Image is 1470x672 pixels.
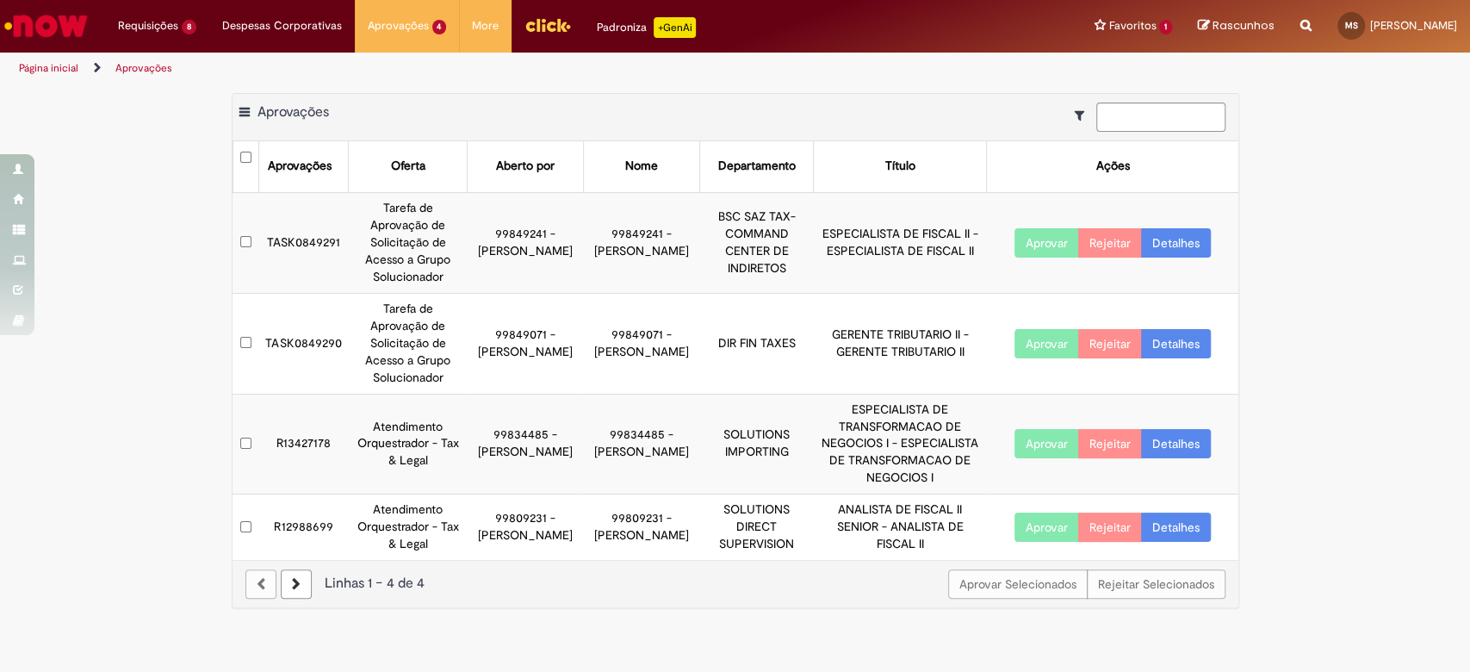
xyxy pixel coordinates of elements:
[814,192,987,293] td: ESPECIALISTA DE FISCAL II - ESPECIALISTA DE FISCAL II
[583,394,699,495] td: 99834485 - [PERSON_NAME]
[468,495,584,560] td: 99809231 - [PERSON_NAME]
[115,61,172,75] a: Aprovações
[1078,429,1142,458] button: Rejeitar
[472,17,499,34] span: More
[1141,228,1211,258] a: Detalhes
[1095,158,1129,175] div: Ações
[583,293,699,394] td: 99849071 - [PERSON_NAME]
[348,293,467,394] td: Tarefa de Aprovação de Solicitação de Acesso a Grupo Solucionador
[1198,18,1275,34] a: Rascunhos
[814,495,987,560] td: ANALISTA DE FISCAL II SENIOR - ANALISTA DE FISCAL II
[597,17,696,38] div: Padroniza
[1213,17,1275,34] span: Rascunhos
[258,293,348,394] td: TASK0849290
[625,158,658,175] div: Nome
[1075,109,1093,121] i: Mostrar filtros para: Suas Solicitações
[13,53,967,84] ul: Trilhas de página
[368,17,429,34] span: Aprovações
[496,158,555,175] div: Aberto por
[1141,429,1211,458] a: Detalhes
[432,20,447,34] span: 4
[1014,429,1079,458] button: Aprovar
[699,192,814,293] td: BSC SAZ TAX- COMMAND CENTER DE INDIRETOS
[717,158,795,175] div: Departamento
[268,158,332,175] div: Aprovações
[699,394,814,495] td: SOLUTIONS IMPORTING
[654,17,696,38] p: +GenAi
[885,158,915,175] div: Título
[258,141,348,192] th: Aprovações
[391,158,425,175] div: Oferta
[245,574,1225,594] div: Linhas 1 − 4 de 4
[1370,18,1457,33] span: [PERSON_NAME]
[1014,329,1079,358] button: Aprovar
[222,17,342,34] span: Despesas Corporativas
[583,192,699,293] td: 99849241 - [PERSON_NAME]
[1108,17,1156,34] span: Favoritos
[258,394,348,495] td: R13427178
[2,9,90,43] img: ServiceNow
[1141,329,1211,358] a: Detalhes
[814,293,987,394] td: GERENTE TRIBUTARIO II - GERENTE TRIBUTARIO II
[19,61,78,75] a: Página inicial
[348,495,467,560] td: Atendimento Orquestrador - Tax & Legal
[348,192,467,293] td: Tarefa de Aprovação de Solicitação de Acesso a Grupo Solucionador
[468,192,584,293] td: 99849241 - [PERSON_NAME]
[468,293,584,394] td: 99849071 - [PERSON_NAME]
[258,495,348,560] td: R12988699
[182,20,196,34] span: 8
[258,192,348,293] td: TASK0849291
[118,17,178,34] span: Requisições
[1078,513,1142,542] button: Rejeitar
[1078,329,1142,358] button: Rejeitar
[1078,228,1142,258] button: Rejeitar
[699,495,814,560] td: SOLUTIONS DIRECT SUPERVISION
[468,394,584,495] td: 99834485 - [PERSON_NAME]
[814,394,987,495] td: ESPECIALISTA DE TRANSFORMACAO DE NEGOCIOS I - ESPECIALISTA DE TRANSFORMACAO DE NEGOCIOS I
[348,394,467,495] td: Atendimento Orquestrador - Tax & Legal
[524,12,571,38] img: click_logo_yellow_360x200.png
[1345,20,1358,31] span: MS
[1014,228,1079,258] button: Aprovar
[1159,20,1172,34] span: 1
[699,293,814,394] td: DIR FIN TAXES
[583,495,699,560] td: 99809231 - [PERSON_NAME]
[257,103,329,121] span: Aprovações
[1141,513,1211,542] a: Detalhes
[1014,513,1079,542] button: Aprovar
